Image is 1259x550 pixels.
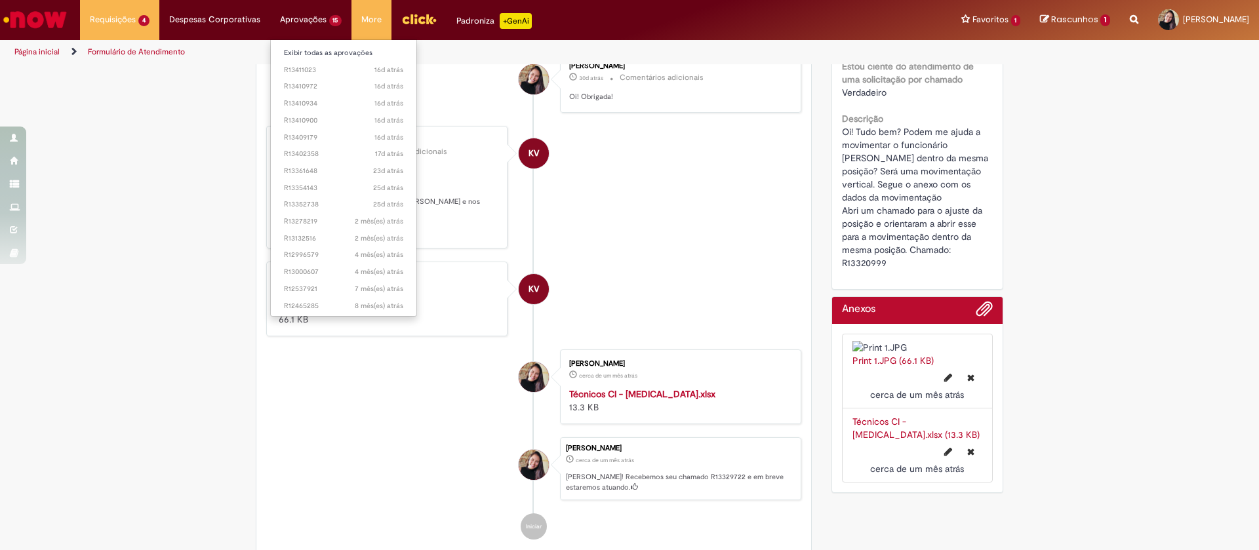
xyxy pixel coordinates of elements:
span: 25d atrás [373,183,403,193]
time: 13/08/2025 16:35:36 [374,81,403,91]
span: 8 mês(es) atrás [355,301,403,311]
span: 15 [329,15,342,26]
span: R12537921 [284,284,404,294]
span: [PERSON_NAME] [1183,14,1249,25]
img: click_logo_yellow_360x200.png [401,9,437,29]
button: Editar nome de arquivo Print 1.JPG [936,367,960,388]
span: R13402358 [284,149,404,159]
span: Favoritos [972,13,1009,26]
span: More [361,13,382,26]
time: 30/07/2025 17:38:56 [579,74,603,82]
button: Excluir Print 1.JPG [959,367,982,388]
button: Editar nome de arquivo Técnicos CI - Change Job.xlsx [936,441,960,462]
span: Despesas Corporativas [169,13,260,26]
time: 28/07/2025 15:11:19 [579,372,637,380]
a: Aberto R12996579 : [271,248,417,262]
div: [PERSON_NAME] [566,444,794,452]
span: Oi! Tudo bem? Podem me ajuda a movimentar o funcionário [PERSON_NAME] dentro da mesma posição? Se... [842,126,991,269]
span: 7 mês(es) atrás [355,284,403,294]
span: 16d atrás [374,81,403,91]
span: R13352738 [284,199,404,210]
span: R13411023 [284,65,404,75]
span: Verdadeiro [842,87,887,98]
ul: Trilhas de página [10,40,829,64]
a: Aberto R12537921 : [271,282,417,296]
li: Ana Luisa Silva Amoreli [266,437,801,500]
span: cerca de um mês atrás [870,389,964,401]
span: R13410900 [284,115,404,126]
a: Aberto R13409179 : [271,130,417,145]
a: Aberto R13410972 : [271,79,417,94]
time: 11/07/2025 20:07:35 [355,216,403,226]
span: R12465285 [284,301,404,311]
b: Descrição [842,113,883,125]
time: 12/08/2025 11:00:07 [375,149,403,159]
span: 23d atrás [373,166,403,176]
img: ServiceNow [1,7,69,33]
span: cerca de um mês atrás [576,456,634,464]
span: 4 [138,15,150,26]
span: R13132516 [284,233,404,244]
time: 04/08/2025 17:45:00 [373,199,403,209]
span: 17d atrás [375,149,403,159]
span: 25d atrás [373,199,403,209]
span: 16d atrás [374,115,403,125]
img: Print 1.JPG [852,341,983,354]
time: 06/08/2025 22:04:35 [373,166,403,176]
span: 2 mês(es) atrás [355,216,403,226]
a: Aberto R13354143 : [271,181,417,195]
h2: Anexos [842,304,875,315]
a: Aberto R13000607 : [271,265,417,279]
p: +GenAi [500,13,532,29]
time: 15/01/2025 17:01:09 [355,301,403,311]
b: Estou ciente do atendimento de uma solicitação por chamado [842,60,974,85]
time: 29/07/2025 16:13:44 [870,389,964,401]
span: cerca de um mês atrás [579,372,637,380]
time: 13/08/2025 16:26:11 [374,115,403,125]
p: Oi! Obrigada! [569,92,788,102]
a: Aberto R13411023 : [271,63,417,77]
time: 28/07/2025 15:11:34 [576,456,634,464]
a: Aberto R13278219 : [271,214,417,229]
small: Comentários adicionais [620,72,704,83]
div: Ana Luisa Silva Amoreli [519,362,549,392]
span: KV [529,138,539,169]
time: 16/06/2025 05:35:26 [355,233,403,243]
div: [PERSON_NAME] [569,62,788,70]
div: 13.3 KB [569,387,788,414]
div: Ana Luisa Silva Amoreli [519,64,549,94]
span: Rascunhos [1051,13,1098,26]
button: Excluir Técnicos CI - Change Job.xlsx [959,441,982,462]
a: Aberto R13361648 : [271,164,417,178]
span: R13000607 [284,267,404,277]
span: R13410934 [284,98,404,109]
span: KV [529,273,539,305]
span: 16d atrás [374,132,403,142]
a: Página inicial [14,47,60,57]
span: 16d atrás [374,98,403,108]
span: R13409179 [284,132,404,143]
a: Aberto R13410900 : [271,113,417,128]
div: [PERSON_NAME] [569,360,788,368]
span: 4 mês(es) atrás [355,267,403,277]
a: Aberto R12465285 : [271,299,417,313]
span: R12996579 [284,250,404,260]
a: Técnicos CI - [MEDICAL_DATA].xlsx [569,388,715,400]
p: [PERSON_NAME]! Recebemos seu chamado R13329722 e em breve estaremos atuando. [566,472,794,492]
a: Formulário de Atendimento [88,47,185,57]
a: Print 1.JPG (66.1 KB) [852,355,934,366]
div: Karine Vieira [519,138,549,168]
ul: Aprovações [270,39,418,317]
a: Rascunhos [1040,14,1110,26]
div: Padroniza [456,13,532,29]
div: Karine Vieira [519,274,549,304]
time: 15/05/2025 06:01:14 [355,250,403,260]
time: 13/08/2025 12:42:43 [374,132,403,142]
span: 30d atrás [579,74,603,82]
time: 13/08/2025 16:30:30 [374,98,403,108]
span: R13278219 [284,216,404,227]
span: cerca de um mês atrás [870,463,964,475]
span: 1 [1100,14,1110,26]
time: 05/08/2025 09:41:58 [373,183,403,193]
